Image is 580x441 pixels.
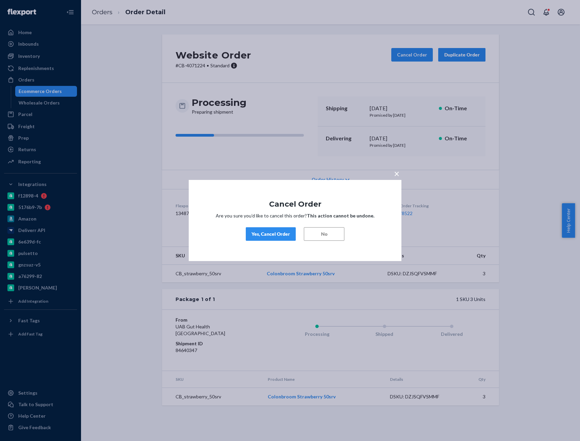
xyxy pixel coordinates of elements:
[252,231,290,237] div: Yes, Cancel Order
[394,168,399,179] span: ×
[209,200,381,208] h1: Cancel Order
[209,212,381,219] p: Are you sure you’d like to cancel this order?
[246,227,296,241] button: Yes, Cancel Order
[304,227,344,241] button: No
[307,213,374,218] strong: This action cannot be undone.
